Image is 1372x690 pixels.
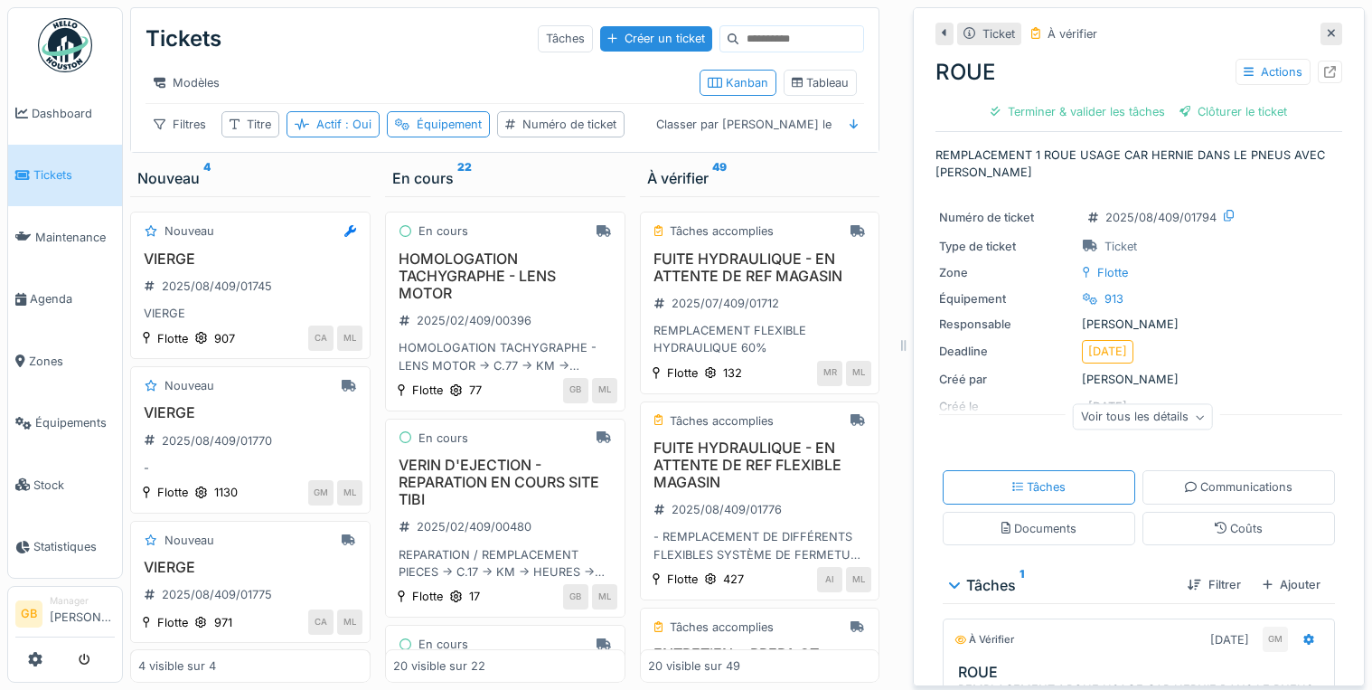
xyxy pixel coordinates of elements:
[1104,290,1123,307] div: 913
[35,229,115,246] span: Maintenance
[469,382,482,399] div: 77
[1073,404,1213,430] div: Voir tous les détails
[817,567,842,592] div: AI
[162,586,272,603] div: 2025/08/409/01775
[1012,478,1067,496] div: Tâches
[214,484,238,501] div: 1130
[30,290,115,307] span: Agenda
[1236,59,1311,85] div: Actions
[563,378,588,403] div: GB
[846,361,871,386] div: ML
[412,382,443,399] div: Flotte
[538,25,593,52] div: Tâches
[342,118,371,131] span: : Oui
[138,657,216,675] div: 4 visible sur 4
[983,99,1172,124] div: Terminer & valider les tâches
[308,326,334,351] div: CA
[723,364,742,382] div: 132
[33,538,115,555] span: Statistiques
[308,610,334,635] div: CA
[1048,25,1097,43] div: À vérifier
[1104,238,1137,255] div: Ticket
[33,477,115,494] span: Stock
[162,278,272,295] div: 2025/08/409/01745
[15,594,115,638] a: GB Manager[PERSON_NAME]
[418,222,468,240] div: En cours
[469,588,480,605] div: 17
[247,116,271,133] div: Titre
[1210,631,1249,648] div: [DATE]
[146,70,228,96] div: Modèles
[164,377,214,394] div: Nouveau
[522,116,616,133] div: Numéro de ticket
[939,209,1075,226] div: Numéro de ticket
[648,657,740,675] div: 20 visible sur 49
[1180,572,1247,597] div: Filtrer
[417,518,531,535] div: 2025/02/409/00480
[647,167,873,189] div: À vérifier
[672,295,779,312] div: 2025/07/409/01712
[958,664,1327,681] h3: ROUE
[1263,627,1288,652] div: GM
[939,343,1075,360] div: Deadline
[939,264,1075,281] div: Zone
[1215,520,1263,537] div: Coûts
[648,646,872,663] h3: ENTRETIEN + PREPA CT
[38,18,92,72] img: Badge_color-CXgf-gQk.svg
[939,290,1075,307] div: Équipement
[667,364,698,382] div: Flotte
[1001,520,1076,537] div: Documents
[592,584,617,610] div: ML
[1088,343,1127,360] div: [DATE]
[393,250,617,303] h3: HOMOLOGATION TACHYGRAPHE - LENS MOTOR
[50,594,115,633] li: [PERSON_NAME]
[15,600,42,628] li: GB
[8,330,122,392] a: Zones
[157,614,188,631] div: Flotte
[648,322,872,356] div: REMPLACEMENT FLEXIBLE HYDRAULIQUE 60%
[138,559,362,576] h3: VIERGE
[162,432,272,449] div: 2025/08/409/01770
[146,15,221,62] div: Tickets
[214,330,235,347] div: 907
[935,147,1342,181] p: REMPLACEMENT 1 ROUE USAGE CAR HERNIE DANS LE PNEUS AVEC [PERSON_NAME]
[157,484,188,501] div: Flotte
[1185,478,1292,496] div: Communications
[792,74,850,91] div: Tableau
[29,353,115,370] span: Zones
[393,457,617,509] h3: VERIN D'EJECTION - REPARATION EN COURS SITE TIBI
[412,588,443,605] div: Flotte
[670,222,774,240] div: Tâches accomplies
[939,316,1075,333] div: Responsable
[138,250,362,268] h3: VIERGE
[50,594,115,608] div: Manager
[8,206,122,269] a: Maintenance
[8,269,122,331] a: Agenda
[8,516,122,579] a: Statistiques
[337,480,362,506] div: ML
[648,440,872,492] h3: FUITE HYDRAULIQUE - EN ATTENTE DE REF FLEXIBLE MAGASIN
[939,371,1339,388] div: [PERSON_NAME]
[214,614,232,631] div: 971
[418,636,468,653] div: En cours
[393,546,617,581] div: REPARATION / REMPLACEMENT PIECES -> C.17 -> KM -> HEURES -> MECANO?
[157,330,188,347] div: Flotte
[1020,574,1024,596] sup: 1
[146,111,214,137] div: Filtres
[563,584,588,610] div: GB
[939,316,1339,333] div: [PERSON_NAME]
[712,167,727,189] sup: 49
[138,404,362,421] h3: VIERGE
[935,56,1342,89] div: ROUE
[648,111,840,137] div: Classer par [PERSON_NAME] le
[337,610,362,635] div: ML
[203,167,211,189] sup: 4
[33,166,115,184] span: Tickets
[1255,572,1328,597] div: Ajouter
[1105,209,1217,226] div: 2025/08/409/01794
[670,412,774,430] div: Tâches accomplies
[393,339,617,373] div: HOMOLOGATION TACHYGRAPHE - LENS MOTOR -> C.77 -> KM -> HEURES -> MECANO?
[8,82,122,145] a: Dashboard
[667,571,698,588] div: Flotte
[950,574,1173,596] div: Tâches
